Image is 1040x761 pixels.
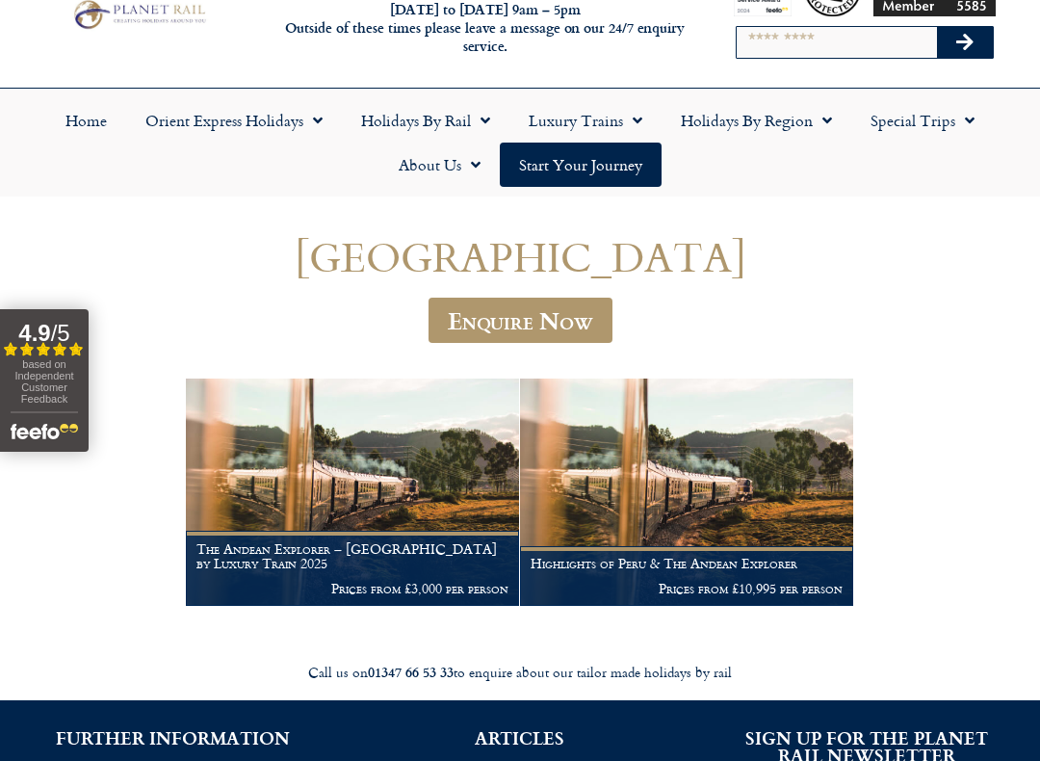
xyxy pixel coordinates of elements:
a: About Us [379,143,500,187]
p: Prices from £10,995 per person [531,581,843,596]
a: Highlights of Peru & The Andean Explorer Prices from £10,995 per person [520,379,854,607]
a: Luxury Trains [509,98,662,143]
nav: Menu [10,98,1030,187]
p: Prices from £3,000 per person [196,581,508,596]
a: Home [46,98,126,143]
a: Holidays by Region [662,98,851,143]
h6: [DATE] to [DATE] 9am – 5pm Outside of these times please leave a message on our 24/7 enquiry serv... [282,1,689,55]
h1: [GEOGRAPHIC_DATA] [58,234,982,279]
a: Orient Express Holidays [126,98,342,143]
a: Holidays by Rail [342,98,509,143]
button: Search [937,27,993,58]
strong: 01347 66 53 33 [368,662,454,682]
a: Enquire Now [429,298,612,343]
h1: The Andean Explorer – [GEOGRAPHIC_DATA] by Luxury Train 2025 [196,541,508,572]
h1: Highlights of Peru & The Andean Explorer [531,556,843,571]
a: The Andean Explorer – [GEOGRAPHIC_DATA] by Luxury Train 2025 Prices from £3,000 per person [186,379,520,607]
a: Start your Journey [500,143,662,187]
a: Special Trips [851,98,994,143]
div: Call us on to enquire about our tailor made holidays by rail [10,664,1030,682]
h2: ARTICLES [376,729,664,747]
h2: FURTHER INFORMATION [29,729,318,747]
